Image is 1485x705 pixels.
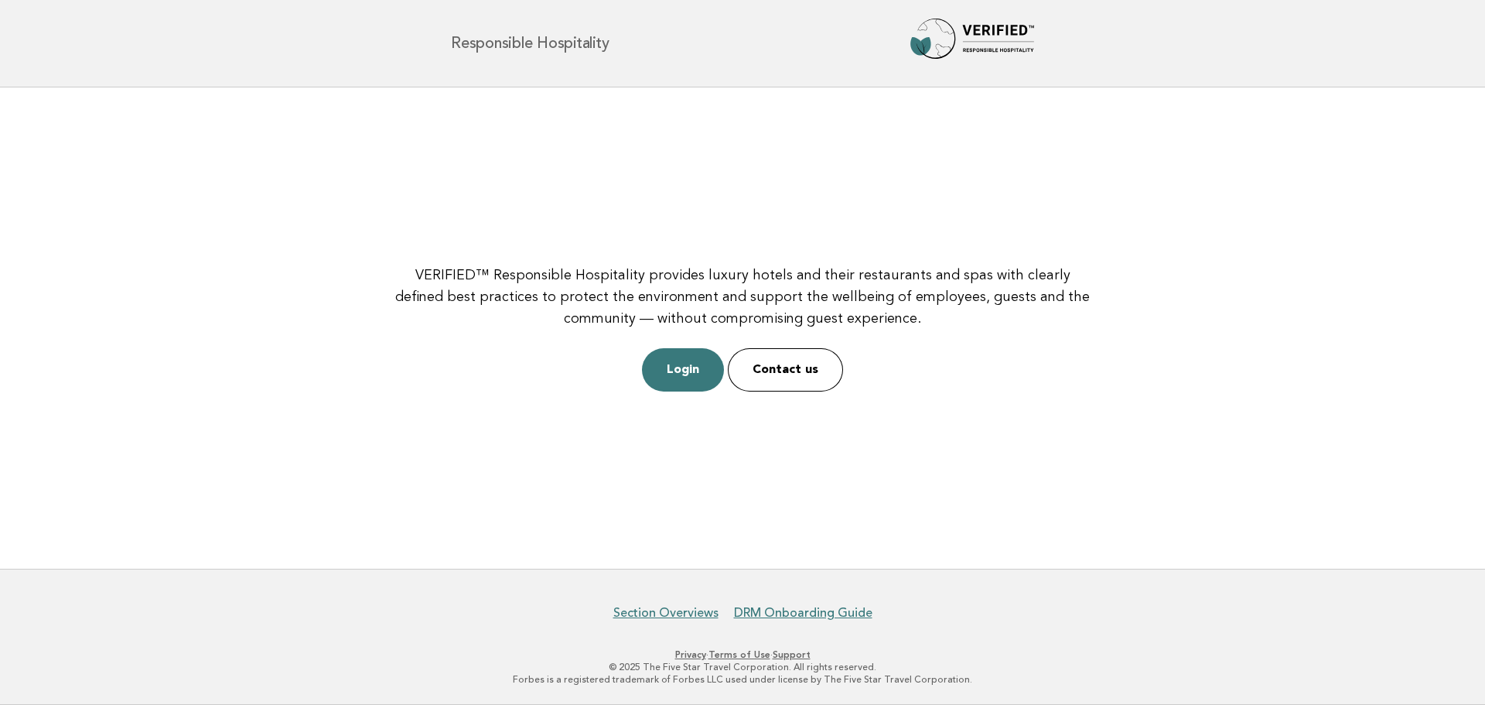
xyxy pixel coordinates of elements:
p: VERIFIED™ Responsible Hospitality provides luxury hotels and their restaurants and spas with clea... [390,265,1095,330]
a: Contact us [728,348,843,392]
a: Privacy [675,649,706,660]
a: Login [642,348,724,392]
a: Support [773,649,811,660]
a: Terms of Use [708,649,770,660]
a: DRM Onboarding Guide [734,605,872,621]
a: Section Overviews [613,605,719,621]
p: Forbes is a registered trademark of Forbes LLC used under license by The Five Star Travel Corpora... [269,673,1216,686]
h1: Responsible Hospitality [451,36,609,51]
p: © 2025 The Five Star Travel Corporation. All rights reserved. [269,661,1216,673]
img: Forbes Travel Guide [910,19,1034,68]
p: · · [269,649,1216,661]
